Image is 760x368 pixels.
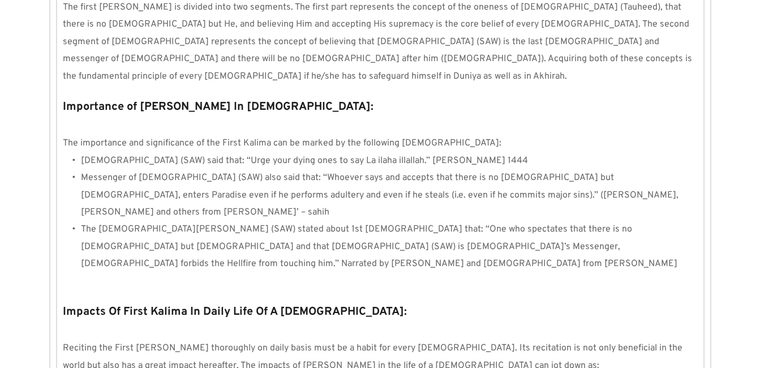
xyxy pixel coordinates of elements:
span: Messenger of [DEMOGRAPHIC_DATA] (SAW) also said that: “Whoever says and accepts that there is no ... [81,172,681,218]
span: The first [PERSON_NAME] is divided into two segments. The first part represents the concept of th... [63,2,694,82]
span: The [DEMOGRAPHIC_DATA][PERSON_NAME] (SAW) stated about 1st [DEMOGRAPHIC_DATA] that: “One who spec... [81,224,677,269]
strong: Importance of [PERSON_NAME] In [DEMOGRAPHIC_DATA]: [63,100,373,114]
span: The importance and significance of the First Kalima can be marked by the following [DEMOGRAPHIC_D... [63,138,501,149]
strong: Impacts Of First Kalima In Daily Life Of A [DEMOGRAPHIC_DATA]: [63,305,407,319]
span: [DEMOGRAPHIC_DATA] (SAW) said that: “Urge your dying ones to say La ilaha illallah.” [PERSON_NAME... [81,155,528,166]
